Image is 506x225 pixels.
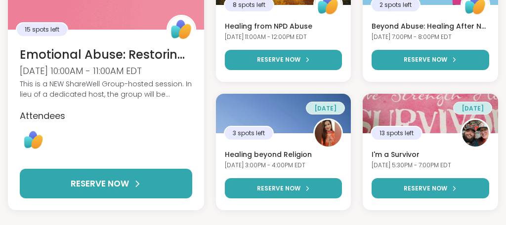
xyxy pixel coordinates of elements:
[225,33,342,41] div: [DATE] 11:00AM - 12:00PM EDT
[233,0,265,9] span: 8 spots left
[20,46,192,63] h3: Emotional Abuse: Restoring Ourselves
[379,129,414,138] span: 13 spots left
[372,150,489,160] h3: I'm a Survivor
[233,129,265,138] span: 3 spots left
[404,55,447,64] span: RESERVE NOW
[462,104,484,112] span: [DATE]
[372,33,489,41] div: [DATE] 7:00PM - 8:00PM EDT
[372,50,489,70] button: RESERVE NOW
[462,120,489,147] img: Dom_F
[404,184,447,193] span: RESERVE NOW
[168,16,195,43] img: ShareWell
[225,50,342,70] button: RESERVE NOW
[225,161,342,170] div: [DATE] 3:00PM - 4:00PM EDT
[25,25,59,34] span: 15 spots left
[216,94,351,133] img: Healing beyond Religion
[20,65,192,77] div: [DATE] 10:00AM - 11:00AM EDT
[372,178,489,198] button: RESERVE NOW
[372,22,489,32] h3: Beyond Abuse: Healing After No-Contact
[225,178,342,198] button: RESERVE NOW
[379,0,412,9] span: 2 spots left
[20,79,192,100] div: This is a NEW ShareWell Group-hosted session. In lieu of a dedicated host, the group will be guid...
[314,104,337,112] span: [DATE]
[363,94,498,133] img: I'm a Survivor
[372,161,489,170] div: [DATE] 5:30PM - 7:00PM EDT
[20,169,192,198] button: RESERVE NOW
[20,110,65,122] span: Attendees
[71,178,129,190] span: RESERVE NOW
[225,150,342,160] h3: Healing beyond Religion
[225,22,342,32] h3: Healing from NPD Abuse
[257,55,300,64] span: RESERVE NOW
[257,184,300,193] span: RESERVE NOW
[315,120,341,147] img: Izzy6449
[21,128,46,152] img: ShareWell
